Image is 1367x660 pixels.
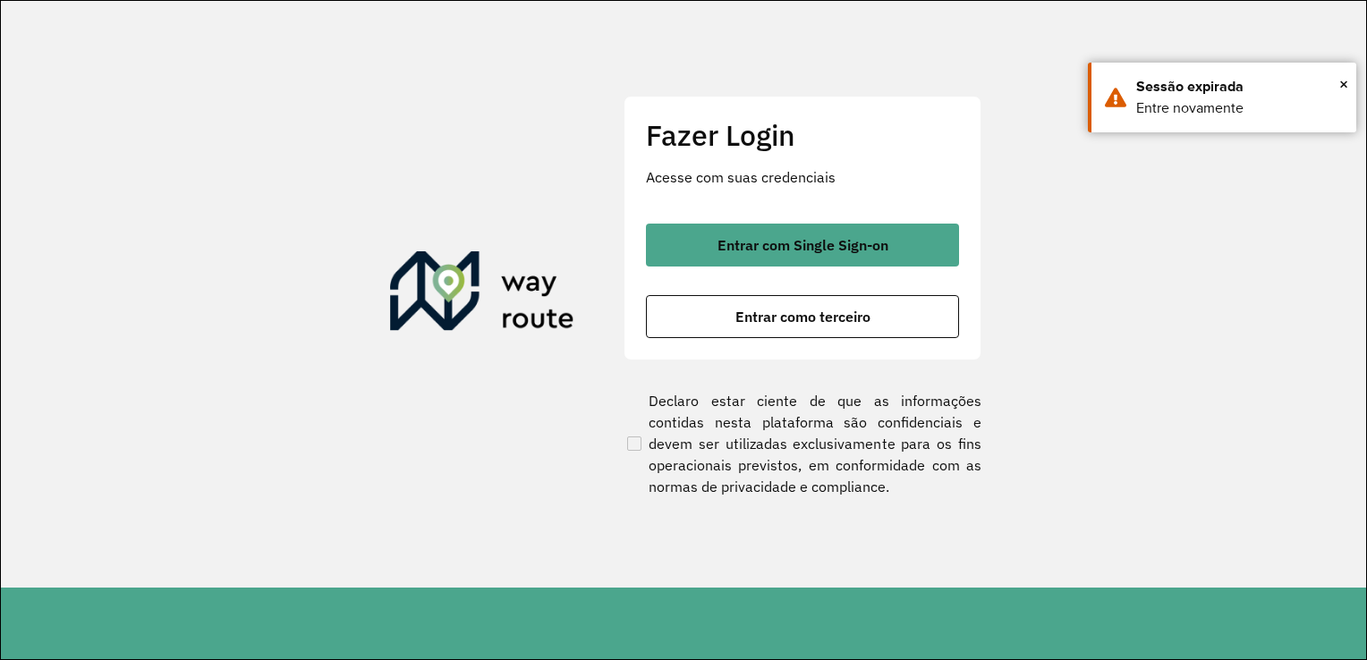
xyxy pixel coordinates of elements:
[646,166,959,188] p: Acesse com suas credenciais
[646,118,959,152] h2: Fazer Login
[717,238,888,252] span: Entrar com Single Sign-on
[390,251,574,337] img: Roteirizador AmbevTech
[735,309,870,324] span: Entrar como terceiro
[646,295,959,338] button: button
[624,390,981,497] label: Declaro estar ciente de que as informações contidas nesta plataforma são confidenciais e devem se...
[646,224,959,267] button: button
[1136,97,1343,119] div: Entre novamente
[1136,76,1343,97] div: Sessão expirada
[1339,71,1348,97] span: ×
[1339,71,1348,97] button: Close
